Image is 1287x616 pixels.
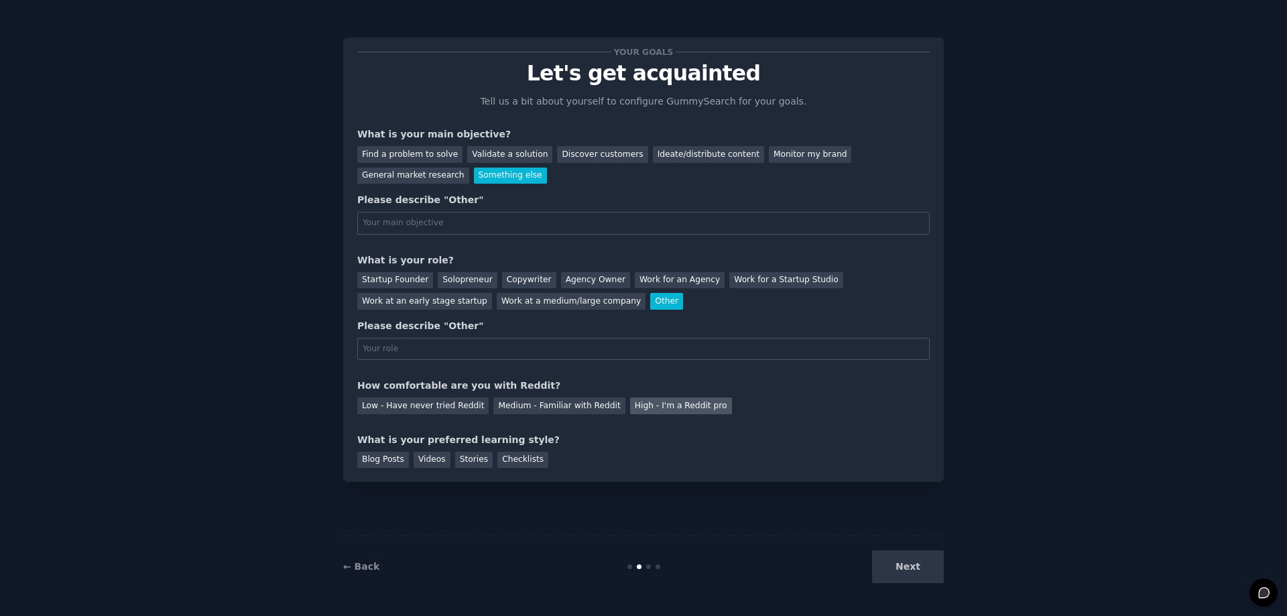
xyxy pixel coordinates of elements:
[357,397,489,414] div: Low - Have never tried Reddit
[357,338,930,361] input: Your role
[357,62,930,85] p: Let's get acquainted
[493,397,625,414] div: Medium - Familiar with Reddit
[357,193,930,207] div: Please describe "Other"
[414,452,450,469] div: Videos
[343,561,379,572] a: ← Back
[438,272,497,289] div: Solopreneur
[557,146,648,163] div: Discover customers
[561,272,630,289] div: Agency Owner
[357,146,463,163] div: Find a problem to solve
[653,146,764,163] div: Ideate/distribute content
[357,319,930,333] div: Please describe "Other"
[475,95,812,109] p: Tell us a bit about yourself to configure GummySearch for your goals.
[650,293,683,310] div: Other
[455,452,493,469] div: Stories
[357,127,930,141] div: What is your main objective?
[357,253,930,267] div: What is your role?
[357,452,409,469] div: Blog Posts
[474,168,547,184] div: Something else
[769,146,851,163] div: Monitor my brand
[729,272,843,289] div: Work for a Startup Studio
[357,212,930,235] input: Your main objective
[497,452,548,469] div: Checklists
[497,293,646,310] div: Work at a medium/large company
[357,168,469,184] div: General market research
[357,272,433,289] div: Startup Founder
[635,272,725,289] div: Work for an Agency
[630,397,732,414] div: High - I'm a Reddit pro
[467,146,552,163] div: Validate a solution
[611,45,676,59] span: Your goals
[502,272,556,289] div: Copywriter
[357,293,492,310] div: Work at an early stage startup
[357,433,930,447] div: What is your preferred learning style?
[357,379,930,393] div: How comfortable are you with Reddit?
